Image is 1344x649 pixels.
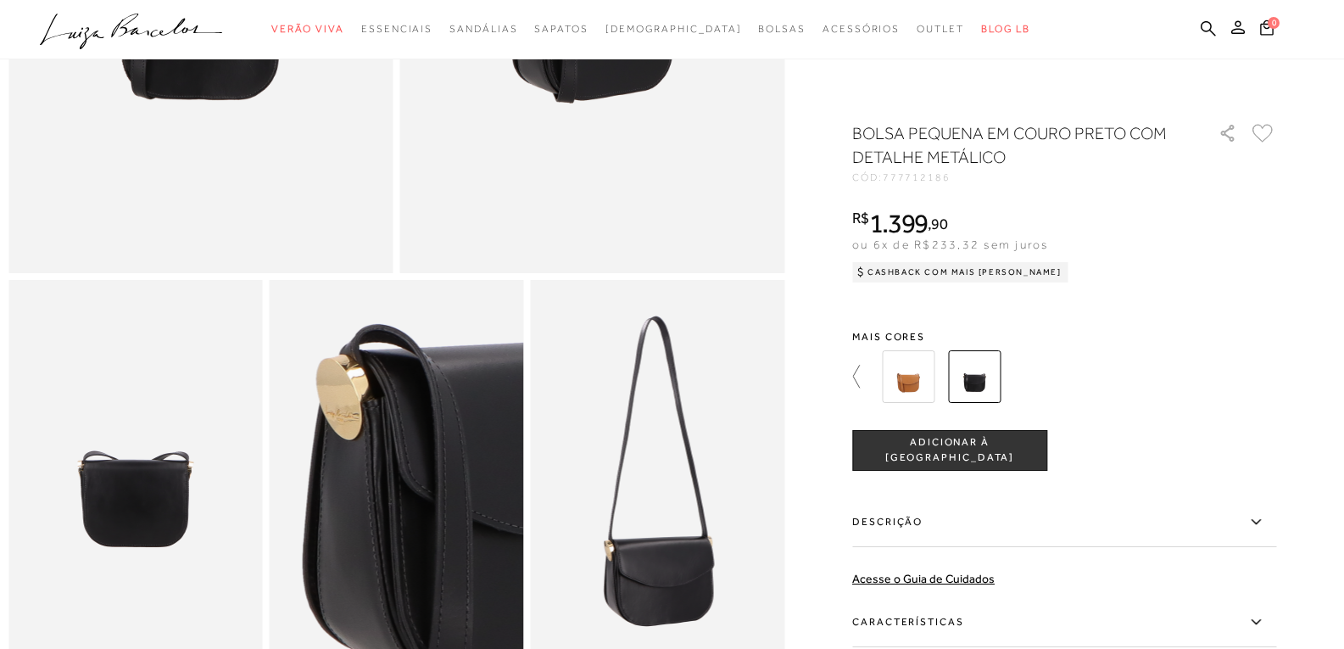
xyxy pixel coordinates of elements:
[917,14,964,45] a: categoryNavScreenReaderText
[449,14,517,45] a: categoryNavScreenReaderText
[361,14,432,45] a: categoryNavScreenReaderText
[882,350,934,403] img: BOLSA PEQUENA EM COURO CARAMELO COM DETALHE METÁLICO
[931,215,947,232] span: 90
[605,23,742,35] span: [DEMOGRAPHIC_DATA]
[271,23,344,35] span: Verão Viva
[1255,19,1279,42] button: 0
[928,216,947,232] i: ,
[852,210,869,226] i: R$
[852,172,1191,182] div: CÓD:
[823,23,900,35] span: Acessórios
[361,23,432,35] span: Essenciais
[981,23,1030,35] span: BLOG LB
[852,332,1276,342] span: Mais cores
[534,14,588,45] a: categoryNavScreenReaderText
[852,430,1047,471] button: ADICIONAR À [GEOGRAPHIC_DATA]
[852,598,1276,647] label: Características
[271,14,344,45] a: categoryNavScreenReaderText
[758,14,806,45] a: categoryNavScreenReaderText
[852,238,1048,251] span: ou 6x de R$233,32 sem juros
[917,23,964,35] span: Outlet
[853,435,1046,465] span: ADICIONAR À [GEOGRAPHIC_DATA]
[852,121,1170,169] h1: BOLSA PEQUENA EM COURO PRETO COM DETALHE METÁLICO
[852,498,1276,547] label: Descrição
[948,350,1001,403] img: BOLSA PEQUENA EM COURO PRETO COM DETALHE METÁLICO
[981,14,1030,45] a: BLOG LB
[758,23,806,35] span: Bolsas
[883,171,951,183] span: 777712186
[534,23,588,35] span: Sapatos
[869,208,929,238] span: 1.399
[852,262,1068,283] div: Cashback com Mais [PERSON_NAME]
[449,23,517,35] span: Sandálias
[852,572,995,585] a: Acesse o Guia de Cuidados
[605,14,742,45] a: noSubCategoriesText
[823,14,900,45] a: categoryNavScreenReaderText
[1268,17,1280,29] span: 0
